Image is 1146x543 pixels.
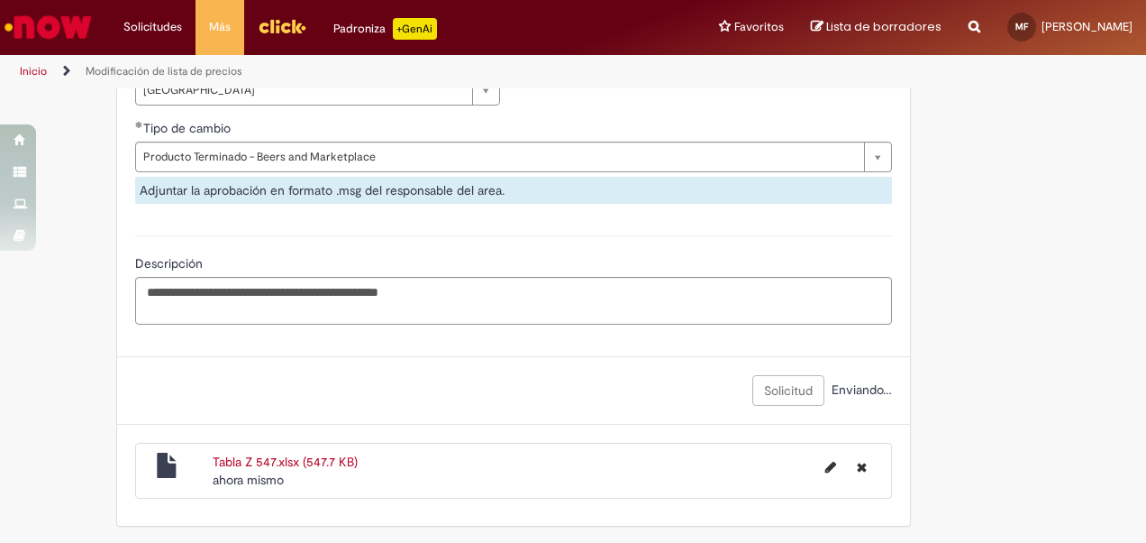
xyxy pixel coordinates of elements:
[14,55,750,88] ul: Rutas de acceso a la página
[1015,21,1028,32] span: MF
[123,18,182,36] span: Solicitudes
[2,9,95,45] img: ServiceNow
[826,18,941,35] span: Lista de borradores
[734,18,784,36] span: Favoritos
[135,277,892,325] textarea: Descripción
[258,13,306,40] img: click_logo_yellow_360x200.png
[333,18,437,40] div: Padroniza
[135,177,892,204] div: Adjuntar la aprobación en formato .msg del responsable del area.
[213,472,284,488] time: 30/09/2025 09:25:25
[393,18,437,40] p: +GenAi
[846,453,878,482] button: Eliminar Tabla Z 547.xlsx
[143,120,234,136] span: Tipo de cambio
[135,255,206,271] span: Descripción
[828,382,892,398] span: Enviando…
[811,19,941,36] a: Lista de borradores
[20,64,47,78] a: Inicio
[209,18,231,36] span: Más
[135,121,143,128] span: Cumplimentación obligatoria
[1041,19,1132,34] span: [PERSON_NAME]
[143,143,855,171] span: Producto Terminado - Beers and Marketplace
[814,453,847,482] button: Editar nombre de archivo Tabla Z 547.xlsx
[86,64,242,78] a: Modificación de lista de precios
[213,472,284,488] span: ahora mismo
[213,454,358,470] a: Tabla Z 547.xlsx (547.7 KB)
[143,76,463,105] span: [GEOGRAPHIC_DATA]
